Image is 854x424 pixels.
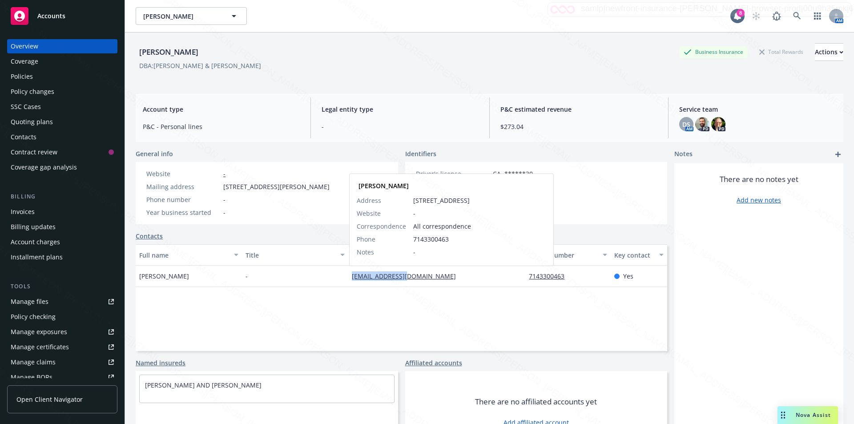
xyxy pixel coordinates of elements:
span: - [223,195,226,204]
span: P&C - Personal lines [143,122,300,131]
div: Manage claims [11,355,56,369]
a: Search [788,7,806,25]
span: Legal entity type [322,105,479,114]
span: Notes [357,247,374,257]
div: Account charges [11,235,60,249]
div: Phone number [146,195,220,204]
div: Manage certificates [11,340,69,354]
span: - [223,208,226,217]
button: [PERSON_NAME] [136,7,247,25]
div: 8 [737,9,745,17]
a: Account charges [7,235,117,249]
span: General info [136,149,173,158]
span: [PERSON_NAME] [143,12,220,21]
div: Policy changes [11,85,54,99]
div: Website [146,169,220,178]
div: Title [246,250,335,260]
a: Policies [7,69,117,84]
a: Policy checking [7,310,117,324]
strong: [PERSON_NAME] [359,182,409,190]
span: [STREET_ADDRESS] [413,196,546,205]
div: Coverage gap analysis [11,160,77,174]
span: - [413,209,546,218]
div: Key contact [614,250,654,260]
a: Manage certificates [7,340,117,354]
img: photo [711,117,725,131]
div: Tools [7,282,117,291]
button: Phone number [525,244,610,266]
a: Contract review [7,145,117,159]
a: Policy changes [7,85,117,99]
a: Quoting plans [7,115,117,129]
span: All correspondence [413,222,546,231]
div: Drag to move [777,406,789,424]
button: Title [242,244,348,266]
a: Named insureds [136,358,185,367]
div: Driver's license [416,169,489,178]
a: Coverage gap analysis [7,160,117,174]
button: Actions [815,43,843,61]
div: Invoices [11,205,35,219]
div: Year business started [146,208,220,217]
a: Contacts [7,130,117,144]
span: There are no affiliated accounts yet [475,396,597,407]
a: Installment plans [7,250,117,264]
div: Overview [11,39,38,53]
div: Contract review [11,145,57,159]
div: Billing updates [11,220,56,234]
div: DBA: [PERSON_NAME] & [PERSON_NAME] [139,61,261,70]
span: Service team [679,105,836,114]
div: Manage exposures [11,325,67,339]
span: Phone [357,234,375,244]
span: Open Client Navigator [16,395,83,404]
div: Actions [815,44,843,61]
a: Manage files [7,295,117,309]
div: Contacts [11,130,36,144]
a: Switch app [809,7,826,25]
span: There are no notes yet [720,174,798,185]
div: Business Insurance [679,46,748,57]
div: Mailing address [146,182,220,191]
a: Manage exposures [7,325,117,339]
span: P&C estimated revenue [500,105,657,114]
a: Coverage [7,54,117,69]
button: Full name [136,244,242,266]
a: - [223,170,226,178]
div: Coverage [11,54,38,69]
a: 7143300463 [529,272,572,280]
span: Notes [674,149,693,160]
a: add [833,149,843,160]
a: Affiliated accounts [405,358,462,367]
a: [PERSON_NAME] AND [PERSON_NAME] [145,381,262,389]
a: Billing updates [7,220,117,234]
img: photo [695,117,709,131]
div: [PERSON_NAME] [136,46,202,58]
a: Manage BORs [7,370,117,384]
span: Yes [623,271,633,281]
span: [STREET_ADDRESS][PERSON_NAME] [223,182,330,191]
span: [PERSON_NAME] [139,271,189,281]
a: Add new notes [737,195,781,205]
a: Start snowing [747,7,765,25]
button: Email [348,244,525,266]
span: Identifiers [405,149,436,158]
span: - [246,271,248,281]
a: Contacts [136,231,163,241]
span: Accounts [37,12,65,20]
span: DS [682,120,690,129]
a: Accounts [7,4,117,28]
div: Quoting plans [11,115,53,129]
a: Overview [7,39,117,53]
span: $273.04 [500,122,657,131]
span: Nova Assist [796,411,831,419]
div: Billing [7,192,117,201]
a: [EMAIL_ADDRESS][DOMAIN_NAME] [352,272,463,280]
div: Total Rewards [755,46,808,57]
span: Account type [143,105,300,114]
span: - [413,247,546,257]
a: SSC Cases [7,100,117,114]
div: Policy checking [11,310,56,324]
button: Key contact [611,244,667,266]
span: - [322,122,479,131]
